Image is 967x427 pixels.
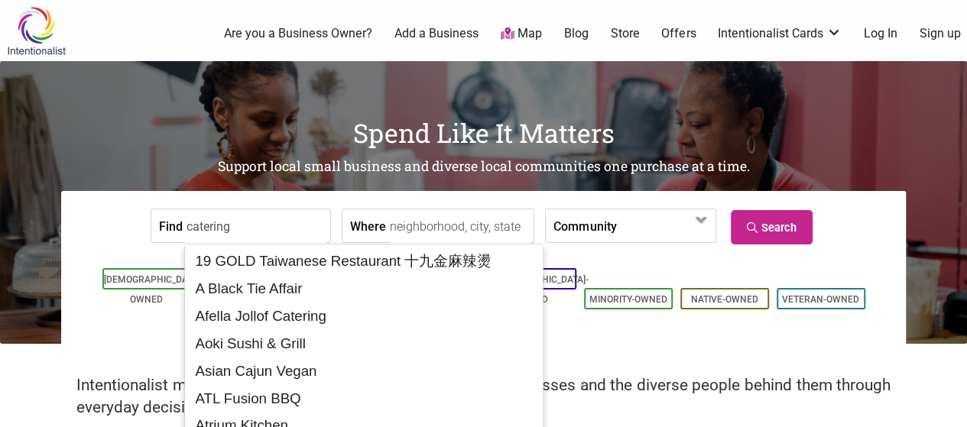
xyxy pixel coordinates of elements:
a: Store [610,25,639,42]
h2: Intentionalist makes it easy to find and support local small businesses and the diverse people be... [76,374,891,419]
div: Aoki Sushi & Grill [190,330,538,357]
a: Add a Business [394,25,479,42]
a: Intentionalist Cards [718,25,842,42]
a: Minority-Owned [589,294,667,305]
a: Map [501,25,542,43]
div: Afella Jollof Catering [190,302,538,330]
label: Where [350,209,386,242]
input: neighborhood, city, state [390,209,530,244]
a: Sign up [920,25,961,42]
a: Native-Owned [691,294,758,305]
div: ATL Fusion BBQ [190,385,538,412]
input: a business, product, service [187,209,326,244]
a: Search [731,210,813,244]
div: 19 GOLD Taiwanese Restaurant 十九金麻辣燙 [190,247,538,275]
a: Offers [661,25,696,42]
div: A Black Tie Affair [190,275,538,302]
div: Asian Cajun Vegan [190,357,538,385]
label: Community [553,209,616,242]
label: Find [159,209,183,242]
a: [DEMOGRAPHIC_DATA]-Owned [104,274,203,305]
a: Log In [864,25,897,42]
a: Are you a Business Owner? [224,25,372,42]
a: Veteran-Owned [782,294,859,305]
a: Blog [564,25,589,42]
